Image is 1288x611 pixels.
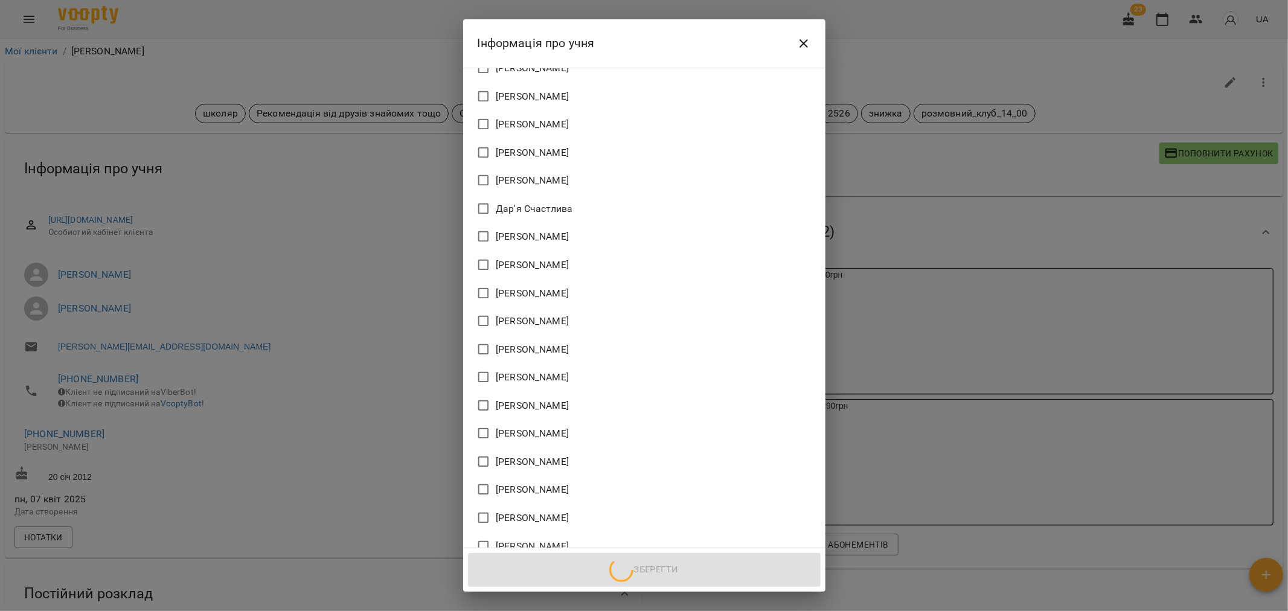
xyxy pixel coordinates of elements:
[496,146,569,160] span: [PERSON_NAME]
[496,286,569,301] span: [PERSON_NAME]
[496,314,569,328] span: [PERSON_NAME]
[496,426,569,441] span: [PERSON_NAME]
[496,258,569,272] span: [PERSON_NAME]
[789,29,818,58] button: Close
[496,482,569,497] span: [PERSON_NAME]
[496,398,569,413] span: [PERSON_NAME]
[496,229,569,244] span: [PERSON_NAME]
[496,539,569,554] span: [PERSON_NAME]
[496,342,569,357] span: [PERSON_NAME]
[496,511,569,525] span: [PERSON_NAME]
[496,117,569,132] span: [PERSON_NAME]
[496,61,569,75] span: [PERSON_NAME]
[496,202,572,216] span: Дар'я Счастлива
[478,34,595,53] h6: Інформація про учня
[496,455,569,469] span: [PERSON_NAME]
[496,89,569,104] span: [PERSON_NAME]
[496,173,569,188] span: [PERSON_NAME]
[496,370,569,385] span: [PERSON_NAME]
